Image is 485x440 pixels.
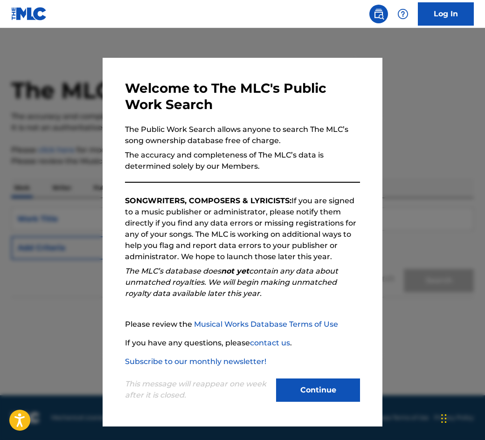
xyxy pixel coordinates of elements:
img: MLC Logo [11,7,47,21]
p: The Public Work Search allows anyone to search The MLC’s song ownership database free of charge. [125,124,360,146]
p: If you are signed to a music publisher or administrator, please notify them directly if you find ... [125,195,360,262]
p: The accuracy and completeness of The MLC’s data is determined solely by our Members. [125,150,360,172]
strong: not yet [221,267,249,275]
div: Drag [441,405,447,433]
div: Help [394,5,412,23]
iframe: Chat Widget [438,395,485,440]
a: Log In [418,2,474,26]
button: Continue [276,378,360,402]
img: search [373,8,384,20]
strong: SONGWRITERS, COMPOSERS & LYRICISTS: [125,196,291,205]
a: Subscribe to our monthly newsletter! [125,357,266,366]
img: help [397,8,409,20]
p: If you have any questions, please . [125,337,360,349]
a: contact us [250,338,290,347]
p: This message will reappear one week after it is closed. [125,378,270,401]
a: Public Search [369,5,388,23]
em: The MLC’s database does contain any data about unmatched royalties. We will begin making unmatche... [125,267,338,298]
p: Please review the [125,319,360,330]
h3: Welcome to The MLC's Public Work Search [125,80,360,113]
a: Musical Works Database Terms of Use [194,320,338,329]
